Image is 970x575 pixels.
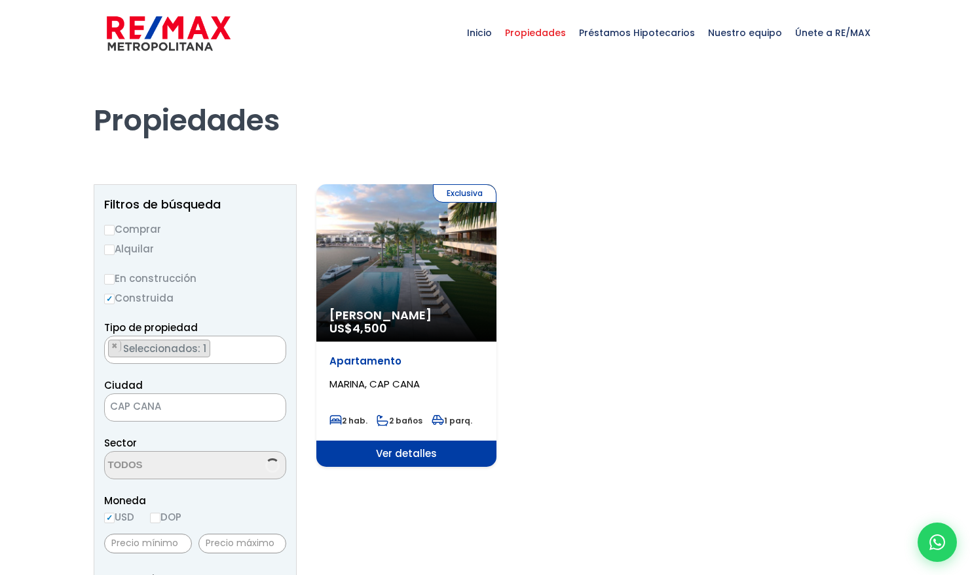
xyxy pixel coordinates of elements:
li: APARTAMENTO [108,340,210,357]
span: 2 hab. [329,415,367,426]
textarea: Search [105,452,232,480]
span: Moneda [104,492,286,509]
span: Únete a RE/MAX [789,13,877,52]
input: USD [104,513,115,523]
span: US$ [329,320,387,336]
button: Remove all items [271,340,279,353]
h1: Propiedades [94,66,877,138]
label: Alquilar [104,241,286,257]
h2: Filtros de búsqueda [104,198,286,211]
span: Préstamos Hipotecarios [572,13,701,52]
span: [PERSON_NAME] [329,309,483,322]
input: En construcción [104,274,115,285]
a: Exclusiva [PERSON_NAME] US$4,500 Apartamento MARINA, CAP CANA 2 hab. 2 baños 1 parq. Ver detalles [316,184,496,467]
span: Seleccionados: 1 [122,342,210,355]
span: Exclusiva [433,184,496,203]
button: Remove item [109,340,121,352]
span: Inicio [460,13,498,52]
span: MARINA, CAP CANA [329,377,420,391]
span: × [272,340,278,352]
span: 4,500 [352,320,387,336]
span: × [111,340,118,352]
span: Propiedades [498,13,572,52]
label: Comprar [104,221,286,237]
label: Construida [104,290,286,306]
span: 2 baños [377,415,422,426]
label: DOP [150,509,181,525]
button: Remove all items [253,397,272,418]
span: Ciudad [104,378,143,392]
label: USD [104,509,134,525]
span: Ver detalles [316,441,496,467]
span: Tipo de propiedad [104,321,198,334]
span: Sector [104,436,137,450]
input: Construida [104,294,115,304]
input: Alquilar [104,245,115,255]
img: remax-metropolitana-logo [107,14,231,53]
input: Precio mínimo [104,534,192,553]
p: Apartamento [329,355,483,368]
span: CAP CANA [104,393,286,422]
span: 1 parq. [432,415,472,426]
input: Comprar [104,225,115,235]
textarea: Search [105,336,112,365]
input: Precio máximo [198,534,286,553]
span: Nuestro equipo [701,13,789,52]
span: CAP CANA [105,397,253,416]
label: En construcción [104,270,286,287]
span: × [266,402,272,414]
input: DOP [150,513,160,523]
